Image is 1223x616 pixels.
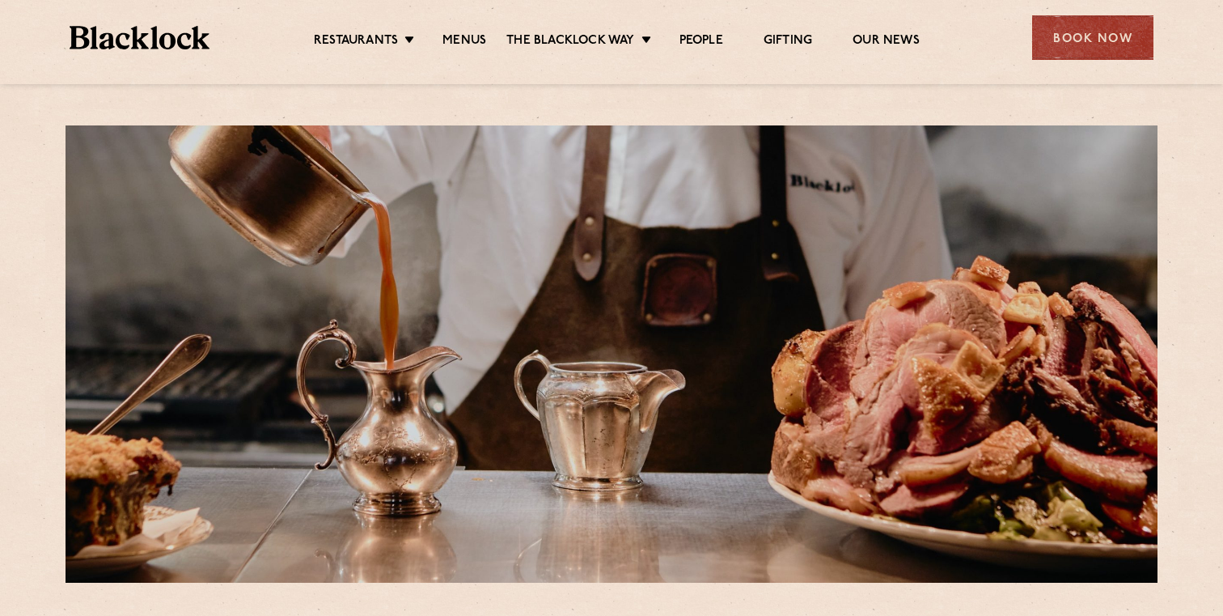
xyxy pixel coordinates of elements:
a: Gifting [764,33,812,51]
div: Book Now [1032,15,1153,60]
img: BL_Textured_Logo-footer-cropped.svg [70,26,209,49]
a: Menus [442,33,486,51]
a: People [679,33,723,51]
a: Our News [853,33,920,51]
a: The Blacklock Way [506,33,634,51]
a: Restaurants [314,33,398,51]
